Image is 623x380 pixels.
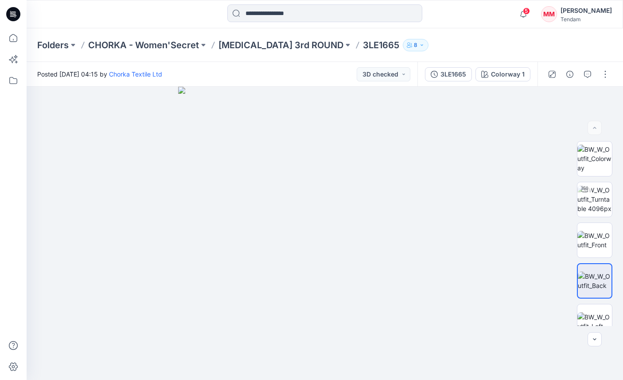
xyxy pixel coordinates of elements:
img: BW_W_Outfit_Front [577,231,612,249]
a: CHORKA - Women'Secret [88,39,199,51]
img: BW_W_Outfit_Turntable 4096px [577,185,612,213]
img: BW_W_Outfit_Back [578,272,611,290]
button: Details [563,67,577,81]
span: 5 [523,8,530,15]
div: [PERSON_NAME] [561,5,612,16]
p: 3LE1665 [363,39,399,51]
button: Colorway 1 [475,67,530,81]
a: [MEDICAL_DATA] 3rd ROUND [218,39,343,51]
button: 3LE1665 [425,67,472,81]
div: Colorway 1 [491,69,525,79]
img: eyJhbGciOiJIUzI1NiIsImtpZCI6IjAiLCJzbHQiOiJzZXMiLCJ0eXAiOiJKV1QifQ.eyJkYXRhIjp7InR5cGUiOiJzdG9yYW... [178,87,472,380]
a: Chorka Textile Ltd [109,70,162,78]
div: 3LE1665 [440,69,466,79]
button: 8 [403,39,428,51]
span: Posted [DATE] 04:15 by [37,69,162,79]
p: 8 [414,40,417,50]
img: BW_W_Outfit_Colorway [577,145,612,173]
div: MM [541,6,557,22]
img: BW_W_Outfit_Left [577,312,612,331]
a: Folders [37,39,69,51]
div: Tendam [561,16,612,23]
